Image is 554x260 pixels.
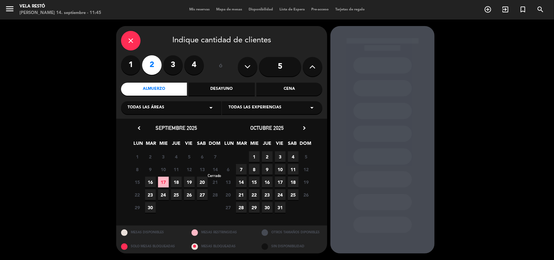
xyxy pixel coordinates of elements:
[249,151,260,162] span: 1
[155,125,197,131] span: septiembre 2025
[132,202,143,213] span: 29
[275,177,286,187] span: 17
[249,189,260,200] span: 22
[308,8,332,11] span: Pre-acceso
[223,164,234,175] span: 6
[249,177,260,187] span: 15
[249,164,260,175] span: 8
[116,239,187,253] div: SOLO MESAS BLOQUEADAS
[484,6,492,13] i: add_circle_outline
[158,164,169,175] span: 10
[145,189,156,200] span: 23
[519,6,527,13] i: turned_in_not
[308,104,316,112] i: arrow_drop_down
[146,140,156,150] span: MAR
[158,177,169,187] span: 17
[249,202,260,213] span: 29
[184,151,195,162] span: 5
[171,189,182,200] span: 25
[257,226,327,239] div: OTROS TAMAÑOS DIPONIBLES
[5,4,15,14] i: menu
[145,202,156,213] span: 30
[275,189,286,200] span: 24
[121,31,322,50] div: Indique cantidad de clientes
[158,140,169,150] span: MIE
[142,55,162,75] label: 2
[187,226,257,239] div: MESAS RESTRINGIDAS
[251,125,284,131] span: octubre 2025
[209,140,220,150] span: DOM
[127,37,135,45] i: close
[301,177,312,187] span: 19
[171,151,182,162] span: 4
[121,55,141,75] label: 1
[223,202,234,213] span: 27
[184,177,195,187] span: 19
[301,164,312,175] span: 12
[262,164,273,175] span: 9
[187,239,257,253] div: MESAS BLOQUEADAS
[132,189,143,200] span: 22
[189,83,254,96] div: Desayuno
[171,177,182,187] span: 18
[163,55,183,75] label: 3
[121,83,187,96] div: Almuerzo
[184,140,194,150] span: VIE
[19,3,101,10] div: Vela Restó
[210,164,221,175] span: 14
[158,151,169,162] span: 3
[332,8,368,11] span: Tarjetas de regalo
[301,151,312,162] span: 5
[262,189,273,200] span: 23
[245,8,276,11] span: Disponibilidad
[213,8,245,11] span: Mapa de mesas
[288,151,299,162] span: 4
[236,202,247,213] span: 28
[288,189,299,200] span: 25
[275,164,286,175] span: 10
[224,140,235,150] span: LUN
[171,140,182,150] span: JUE
[287,140,298,150] span: SAB
[262,140,273,150] span: JUE
[301,125,308,131] i: chevron_right
[133,140,144,150] span: LUN
[116,226,187,239] div: MESAS DISPONIBLES
[210,151,221,162] span: 7
[275,140,285,150] span: VIE
[184,164,195,175] span: 12
[197,177,208,187] span: 20
[288,177,299,187] span: 18
[262,151,273,162] span: 2
[223,189,234,200] span: 20
[237,140,247,150] span: MAR
[301,189,312,200] span: 26
[275,202,286,213] span: 31
[171,164,182,175] span: 11
[236,177,247,187] span: 14
[145,151,156,162] span: 2
[207,104,215,112] i: arrow_drop_down
[228,104,281,111] span: Todas las experiencias
[262,177,273,187] span: 16
[128,104,164,111] span: Todas las áreas
[5,4,15,16] button: menu
[186,8,213,11] span: Mis reservas
[132,164,143,175] span: 8
[184,189,195,200] span: 26
[300,140,311,150] span: DOM
[276,8,308,11] span: Lista de Espera
[236,189,247,200] span: 21
[208,175,221,177] div: Cerrado
[256,83,322,96] div: Cena
[132,151,143,162] span: 1
[132,177,143,187] span: 15
[223,177,234,187] span: 13
[184,55,204,75] label: 4
[536,6,544,13] i: search
[257,239,327,253] div: SIN DISPONIBILIDAD
[210,189,221,200] span: 28
[19,10,101,16] div: [PERSON_NAME] 14. septiembre - 11:45
[262,202,273,213] span: 30
[236,164,247,175] span: 7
